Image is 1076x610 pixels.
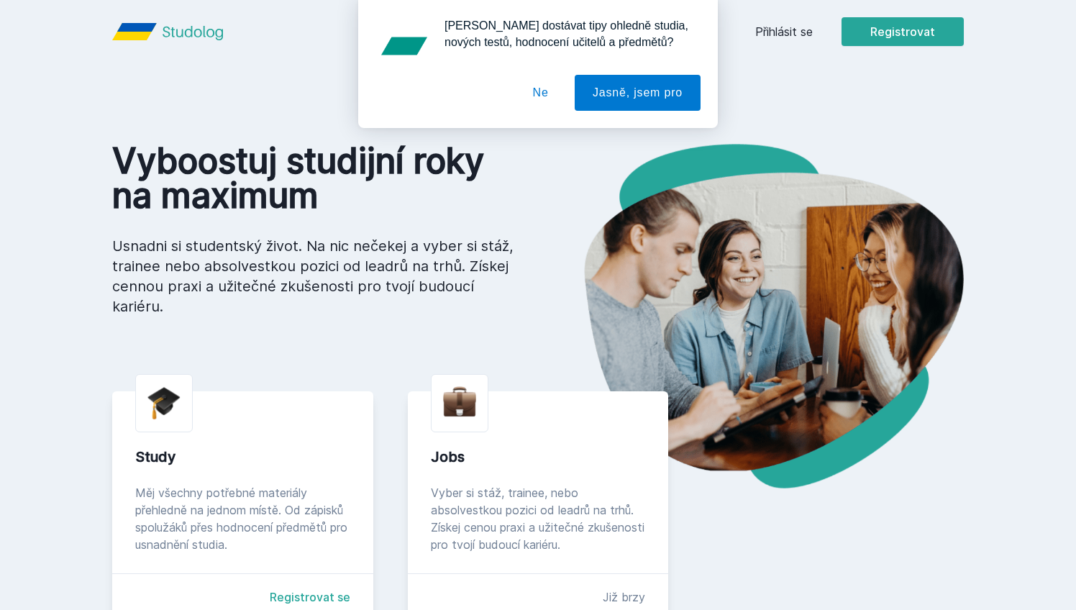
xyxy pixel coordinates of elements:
div: Jobs [431,447,646,467]
img: hero.png [538,144,964,488]
div: Měj všechny potřebné materiály přehledně na jednom místě. Od zápisků spolužáků přes hodnocení pře... [135,484,350,553]
button: Ne [515,75,567,111]
img: briefcase.png [443,383,476,420]
div: Již brzy [603,588,645,606]
h1: Vyboostuj studijní roky na maximum [112,144,515,213]
img: notification icon [375,17,433,75]
div: Study [135,447,350,467]
button: Jasně, jsem pro [575,75,701,111]
div: [PERSON_NAME] dostávat tipy ohledně studia, nových testů, hodnocení učitelů a předmětů? [433,17,701,50]
div: Vyber si stáž, trainee, nebo absolvestkou pozici od leadrů na trhů. Získej cenou praxi a užitečné... [431,484,646,553]
img: graduation-cap.png [147,386,181,420]
p: Usnadni si studentský život. Na nic nečekej a vyber si stáž, trainee nebo absolvestkou pozici od ... [112,236,515,317]
a: Registrovat se [270,588,350,606]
